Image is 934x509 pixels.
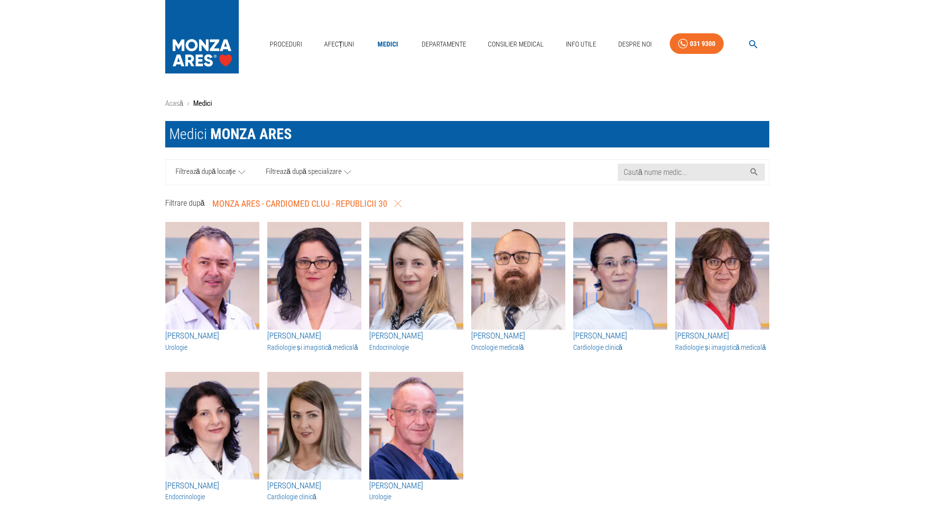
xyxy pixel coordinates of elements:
[165,492,259,502] h3: Endocrinologie
[165,372,259,480] img: Dr. Ionela Lungu
[267,480,361,492] h3: [PERSON_NAME]
[471,222,565,330] img: Dr. Doru Pârvu
[266,34,306,54] a: Proceduri
[369,480,463,492] h3: [PERSON_NAME]
[169,125,292,144] div: Medici
[675,330,769,342] h3: [PERSON_NAME]
[369,372,463,480] img: Dr. Cornel Burghelea
[369,492,463,502] h3: Urologie
[267,492,361,502] h3: Cardiologie clinică
[176,166,236,178] span: Filtrează după locație
[573,330,667,352] a: [PERSON_NAME]Cardiologie clinică
[573,342,667,352] h3: Cardiologie clinică
[267,330,361,342] h3: [PERSON_NAME]
[562,34,600,54] a: Info Utile
[320,34,358,54] a: Afecțiuni
[369,330,463,352] a: [PERSON_NAME]Endocrinologie
[267,372,361,480] img: Dr. Diana Coman
[165,222,259,330] img: Dr. Mihai Suciu
[614,34,656,54] a: Despre Noi
[165,99,183,108] a: Acasă
[165,480,259,492] h3: [PERSON_NAME]
[267,222,361,330] img: Dr. Serenella Șipoș
[418,34,470,54] a: Departamente
[267,342,361,352] h3: Radiologie și imagistică medicală
[208,193,405,215] button: MONZA ARES - Cardiomed Cluj - Republicii 30
[372,34,404,54] a: Medici
[187,98,189,109] li: ›
[166,160,256,185] a: Filtrează după locație
[484,34,548,54] a: Consilier Medical
[690,38,715,50] div: 031 9300
[675,222,769,330] img: Dr. Diana Modoi
[165,342,259,352] h3: Urologie
[471,330,565,352] a: [PERSON_NAME]Oncologie medicală
[193,98,212,109] p: Medici
[165,98,769,109] nav: breadcrumb
[210,125,292,143] span: MONZA ARES
[267,480,361,502] a: [PERSON_NAME]Cardiologie clinică
[573,330,667,342] h3: [PERSON_NAME]
[670,33,724,54] a: 031 9300
[266,166,342,178] span: Filtrează după specializare
[165,480,259,502] a: [PERSON_NAME]Endocrinologie
[573,222,667,330] img: Dr. Andreea Pârv
[471,330,565,342] h3: [PERSON_NAME]
[675,342,769,352] h3: Radiologie și imagistică medicală
[369,330,463,342] h3: [PERSON_NAME]
[165,197,205,209] p: Filtrare după
[369,342,463,352] h3: Endocrinologie
[267,330,361,352] a: [PERSON_NAME]Radiologie și imagistică medicală
[369,480,463,502] a: [PERSON_NAME]Urologie
[369,222,463,330] img: Dr. Romina Radi
[165,330,259,342] h3: [PERSON_NAME]
[165,330,259,352] a: [PERSON_NAME]Urologie
[471,342,565,352] h3: Oncologie medicală
[255,160,361,185] a: Filtrează după specializare
[675,330,769,352] a: [PERSON_NAME]Radiologie și imagistică medicală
